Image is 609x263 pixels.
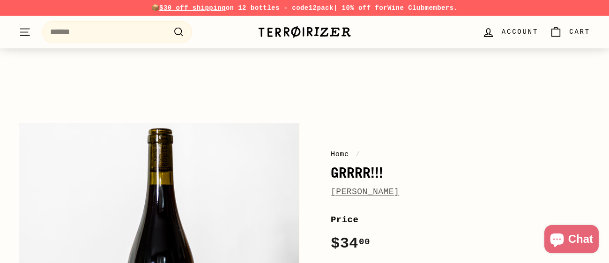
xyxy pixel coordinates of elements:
a: [PERSON_NAME] [331,187,399,196]
a: Account [476,18,544,46]
a: Cart [544,18,596,46]
label: Price [331,213,590,227]
nav: breadcrumbs [331,149,590,160]
p: 📦 on 12 bottles - code | 10% off for members. [19,3,590,13]
span: Account [502,27,538,37]
strong: 12pack [309,4,334,12]
a: Home [331,150,349,158]
a: Wine Club [387,4,425,12]
span: Cart [569,27,590,37]
sup: 00 [359,237,370,247]
inbox-online-store-chat: Shopify online store chat [542,225,602,255]
span: $34 [331,235,370,252]
h1: GRRRR!!! [331,165,590,180]
span: / [353,150,363,158]
span: $30 off shipping [159,4,226,12]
